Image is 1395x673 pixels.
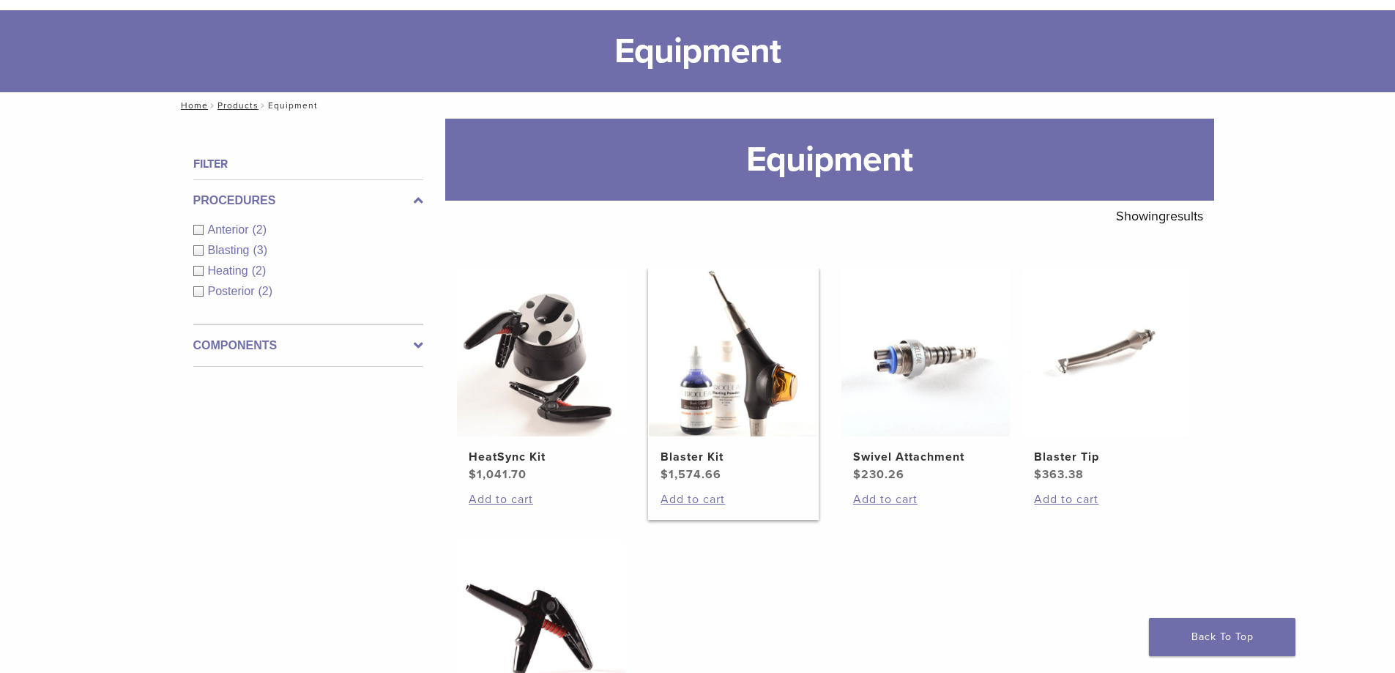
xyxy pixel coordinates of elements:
[853,467,861,482] span: $
[456,268,627,483] a: HeatSync KitHeatSync Kit $1,041.70
[1116,201,1203,231] p: Showing results
[853,491,998,508] a: Add to cart: “Swivel Attachment”
[193,192,423,209] label: Procedures
[469,467,527,482] bdi: 1,041.70
[1034,491,1179,508] a: Add to cart: “Blaster Tip”
[208,264,252,277] span: Heating
[457,268,625,436] img: HeatSync Kit
[649,268,817,436] img: Blaster Kit
[208,285,258,297] span: Posterior
[445,119,1214,201] h1: Equipment
[208,102,217,109] span: /
[661,448,806,466] h2: Blaster Kit
[661,467,669,482] span: $
[1034,467,1042,482] span: $
[841,268,1011,483] a: Swivel AttachmentSwivel Attachment $230.26
[193,337,423,354] label: Components
[853,448,998,466] h2: Swivel Attachment
[208,223,253,236] span: Anterior
[469,491,614,508] a: Add to cart: “HeatSync Kit”
[1034,467,1084,482] bdi: 363.38
[853,467,904,482] bdi: 230.26
[648,268,819,483] a: Blaster KitBlaster Kit $1,574.66
[1034,448,1179,466] h2: Blaster Tip
[258,285,273,297] span: (2)
[217,100,258,111] a: Products
[253,223,267,236] span: (2)
[193,155,423,173] h4: Filter
[469,467,477,482] span: $
[841,268,1010,436] img: Swivel Attachment
[252,264,267,277] span: (2)
[469,448,614,466] h2: HeatSync Kit
[258,102,268,109] span: /
[253,244,267,256] span: (3)
[171,92,1225,119] nav: Equipment
[1022,268,1191,436] img: Blaster Tip
[661,467,721,482] bdi: 1,574.66
[661,491,806,508] a: Add to cart: “Blaster Kit”
[176,100,208,111] a: Home
[1149,618,1295,656] a: Back To Top
[208,244,253,256] span: Blasting
[1022,268,1192,483] a: Blaster TipBlaster Tip $363.38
